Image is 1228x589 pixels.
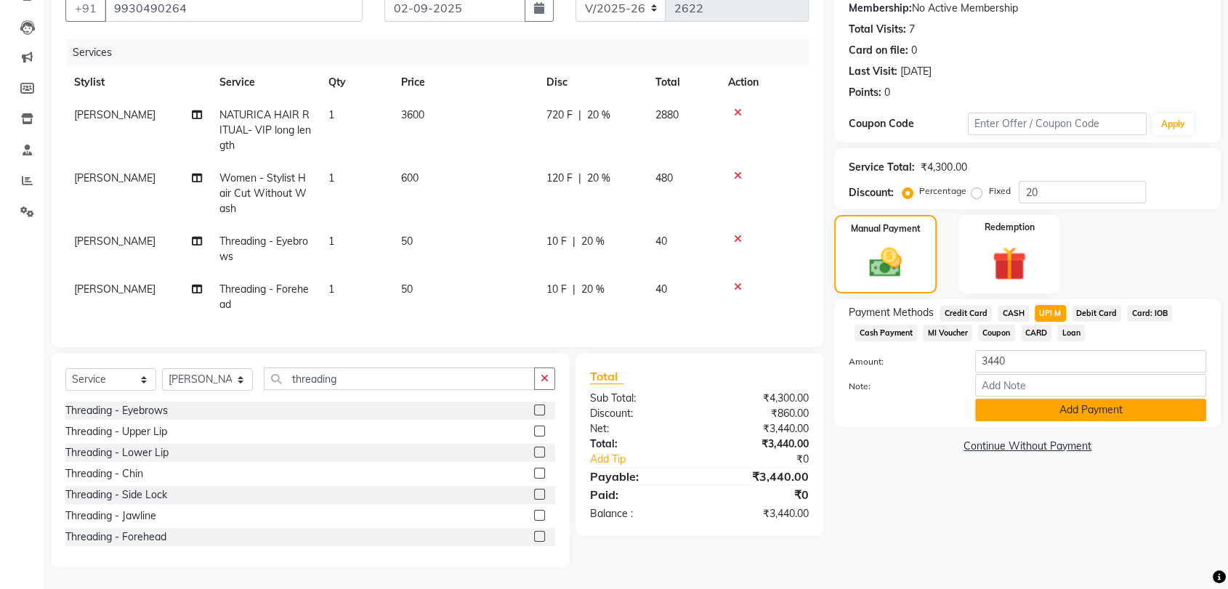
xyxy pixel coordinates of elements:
[211,66,320,99] th: Service
[546,282,567,297] span: 10 F
[74,171,155,184] span: [PERSON_NAME]
[719,66,809,99] th: Action
[911,43,917,58] div: 0
[65,66,211,99] th: Stylist
[264,367,535,390] input: Search or Scan
[700,468,820,485] div: ₹3,440.00
[837,439,1218,454] a: Continue Without Payment
[392,66,538,99] th: Price
[655,171,673,184] span: 480
[573,234,575,249] span: |
[65,424,167,439] div: Threading - Upper Lip
[328,171,334,184] span: 1
[401,108,424,121] span: 3600
[219,171,307,215] span: Women - Stylist Hair Cut Without Wash
[546,171,573,186] span: 120 F
[579,406,700,421] div: Discount:
[65,403,168,418] div: Threading - Eyebrows
[849,1,1206,16] div: No Active Membership
[65,466,143,482] div: Threading - Chin
[998,305,1029,322] span: CASH
[968,113,1147,135] input: Enter Offer / Coupon Code
[700,406,820,421] div: ₹860.00
[1152,113,1194,135] button: Apply
[849,22,906,37] div: Total Visits:
[320,66,392,99] th: Qty
[975,350,1206,373] input: Amount
[579,452,719,467] a: Add Tip
[859,244,911,281] img: _cash.svg
[546,107,573,123] span: 720 F
[982,243,1036,285] img: _gift.svg
[919,184,966,198] label: Percentage
[838,380,964,393] label: Note:
[700,391,820,406] div: ₹4,300.00
[74,235,155,248] span: [PERSON_NAME]
[849,116,968,131] div: Coupon Code
[219,235,308,263] span: Threading - Eyebrows
[573,282,575,297] span: |
[975,399,1206,421] button: Add Payment
[581,234,605,249] span: 20 %
[578,107,581,123] span: |
[900,64,932,79] div: [DATE]
[587,171,610,186] span: 20 %
[65,487,167,503] div: Threading - Side Lock
[328,108,334,121] span: 1
[700,421,820,436] div: ₹3,440.00
[219,108,311,152] span: NATURICA HAIR RITUAL- VIP long length
[849,185,894,200] div: Discount:
[849,64,897,79] div: Last Visit:
[700,486,820,503] div: ₹0
[921,160,966,175] div: ₹4,300.00
[849,43,908,58] div: Card on file:
[579,391,700,406] div: Sub Total:
[849,1,912,16] div: Membership:
[849,85,881,100] div: Points:
[328,283,334,296] span: 1
[590,369,623,384] span: Total
[538,66,647,99] th: Disc
[978,325,1015,341] span: Coupon
[578,171,581,186] span: |
[700,506,820,521] div: ₹3,440.00
[1127,305,1172,322] span: Card: IOB
[923,325,972,341] span: MI Voucher
[884,85,890,100] div: 0
[984,221,1034,234] label: Redemption
[647,66,719,99] th: Total
[975,374,1206,397] input: Add Note
[579,468,700,485] div: Payable:
[655,108,679,121] span: 2880
[579,486,700,503] div: Paid:
[579,506,700,521] div: Balance :
[581,282,605,297] span: 20 %
[67,39,820,66] div: Services
[219,283,309,311] span: Threading - Forehead
[65,445,169,460] div: Threading - Lower Lip
[700,436,820,452] div: ₹3,440.00
[1021,325,1052,341] span: CARD
[401,171,419,184] span: 600
[851,222,921,235] label: Manual Payment
[838,355,964,368] label: Amount:
[719,452,820,467] div: ₹0
[65,529,166,545] div: Threading - Forehead
[909,22,915,37] div: 7
[849,305,934,320] span: Payment Methods
[401,283,413,296] span: 50
[587,107,610,123] span: 20 %
[1035,305,1066,322] span: UPI M
[855,325,917,341] span: Cash Payment
[74,283,155,296] span: [PERSON_NAME]
[655,283,667,296] span: 40
[65,508,156,524] div: Threading - Jawline
[579,436,700,452] div: Total:
[1057,325,1085,341] span: Loan
[655,235,667,248] span: 40
[988,184,1010,198] label: Fixed
[546,234,567,249] span: 10 F
[940,305,992,322] span: Credit Card
[1072,305,1122,322] span: Debit Card
[74,108,155,121] span: [PERSON_NAME]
